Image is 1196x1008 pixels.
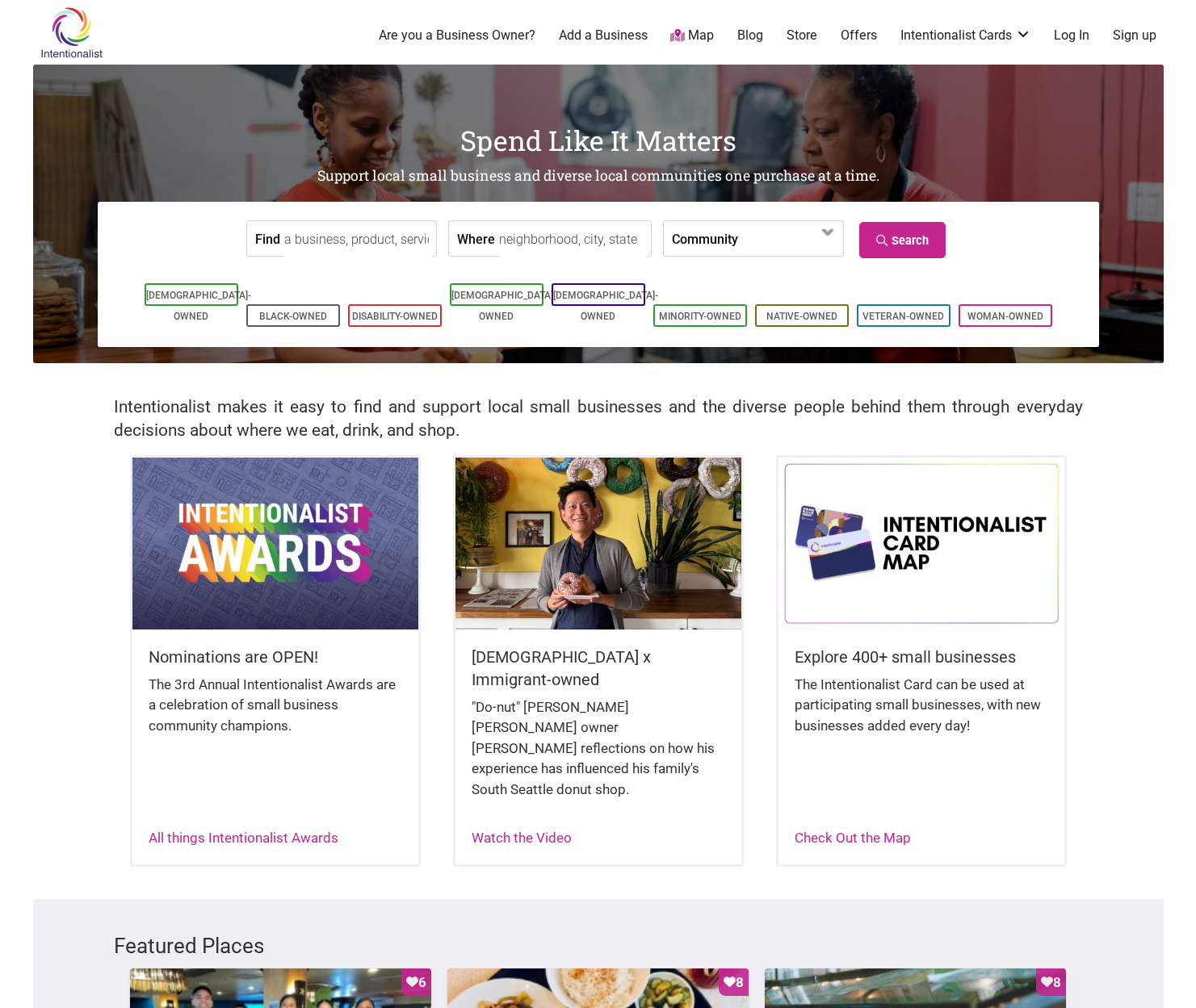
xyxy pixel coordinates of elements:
label: Where [457,221,495,256]
div: The 3rd Annual Intentionalist Awards are a celebration of small business community champions. [149,675,402,753]
a: Store [787,27,817,44]
a: Search [859,222,946,258]
a: Watch the Video [472,830,572,846]
a: Sign up [1113,27,1156,44]
a: Intentionalist Cards [900,27,1031,44]
a: Minority-Owned [659,311,741,322]
div: The Intentionalist Card can be used at participating small businesses, with new businesses added ... [795,675,1048,753]
img: Intentionalist [33,6,110,59]
a: Veteran-Owned [862,311,944,322]
a: Log In [1054,27,1089,44]
a: Add a Business [559,27,648,44]
a: Offers [841,27,877,44]
a: [DEMOGRAPHIC_DATA]-Owned [451,290,556,322]
a: [DEMOGRAPHIC_DATA]-Owned [553,290,658,322]
input: a business, product, service [284,221,432,257]
a: Blog [737,27,763,44]
a: Disability-Owned [352,311,438,322]
h1: Spend Like It Matters [33,121,1164,160]
a: All things Intentionalist Awards [149,830,338,846]
img: King Donuts - Hong Chhuor [455,458,741,629]
h3: Featured Places [114,931,1083,960]
label: Find [255,221,280,256]
div: "Do-nut" [PERSON_NAME] [PERSON_NAME] owner [PERSON_NAME] reflections on how his experience has in... [472,697,725,817]
img: Intentionalist Card Map [778,458,1064,629]
a: Native-Owned [766,311,837,322]
a: Check Out the Map [795,830,911,846]
h5: Explore 400+ small businesses [795,646,1048,668]
img: Intentionalist Awards [132,458,418,629]
h5: Nominations are OPEN! [149,646,402,668]
a: Black-Owned [259,311,327,322]
input: neighborhood, city, state [499,221,647,257]
h2: Support local small business and diverse local communities one purchase at a time. [33,166,1164,186]
a: Woman-Owned [967,311,1043,322]
a: Are you a Business Owner? [379,27,535,44]
h2: Intentionalist makes it easy to find and support local small businesses and the diverse people be... [114,395,1083,442]
h5: [DEMOGRAPHIC_DATA] x Immigrant-owned [472,646,725,691]
a: Map [670,27,714,45]
a: [DEMOGRAPHIC_DATA]-Owned [146,290,251,322]
label: Community [672,221,738,256]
